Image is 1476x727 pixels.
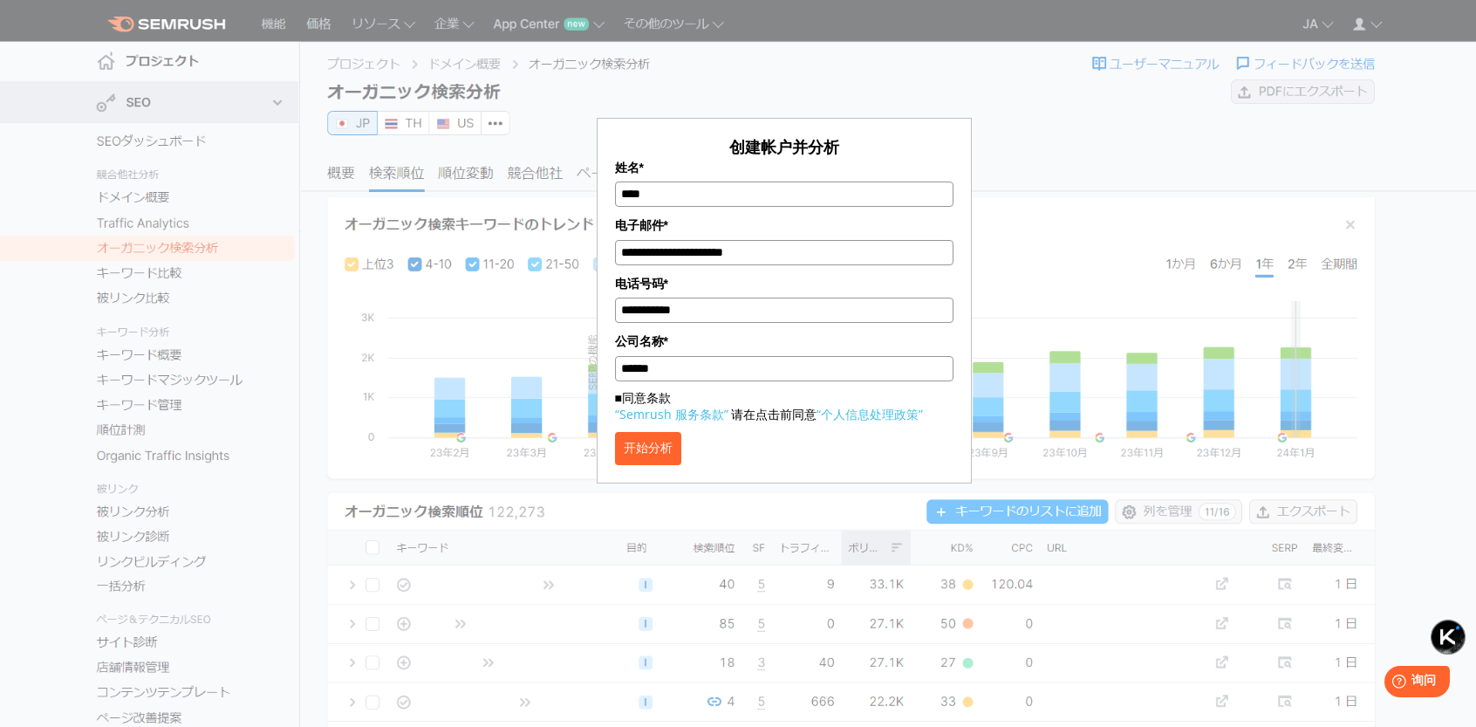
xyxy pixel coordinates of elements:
font: 电话号码* [615,277,668,291]
font: 创建帐户并分析 [729,136,839,157]
font: 开始分析 [624,441,673,455]
font: 请在点击前同意 [731,406,817,422]
font: ■同意条款 [615,389,671,406]
font: 公司名称* [615,334,668,348]
a: “个人信息处理政策” [817,406,923,422]
a: “Semrush 服务条款” [615,406,728,422]
iframe: 帮助小部件启动器 [1321,659,1457,708]
button: 开始分析 [615,432,681,465]
font: 电子邮件* [615,218,668,232]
